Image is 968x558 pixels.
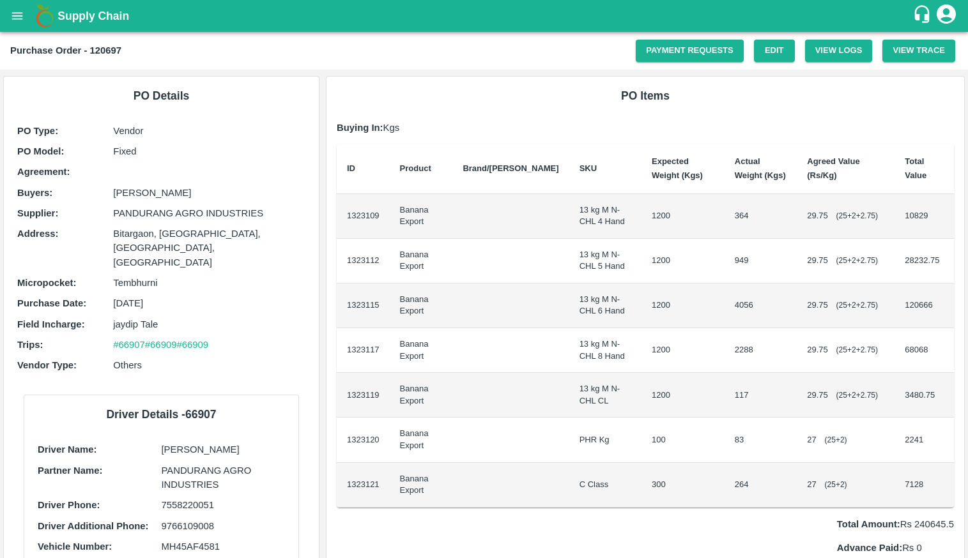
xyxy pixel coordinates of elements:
[14,87,309,105] h6: PO Details
[807,390,828,400] span: 29.75
[17,146,64,156] b: PO Model :
[17,298,86,308] b: Purchase Date :
[35,405,288,423] h6: Driver Details - 66907
[569,418,641,462] td: PHR Kg
[895,418,954,462] td: 2241
[652,156,703,180] b: Expected Weight (Kgs)
[725,194,797,239] td: 364
[113,124,305,138] p: Vendor
[895,283,954,328] td: 120666
[895,463,954,508] td: 7128
[176,340,208,350] a: #66909
[641,194,725,239] td: 1200
[463,163,558,173] b: Brand/[PERSON_NAME]
[390,239,453,283] td: Banana Export
[807,345,828,354] span: 29.75
[905,156,926,180] b: Total Value
[337,373,390,418] td: 1323119
[856,211,875,220] span: + 2.75
[836,211,878,220] span: ( 25 + 2 )
[38,521,148,531] b: Driver Additional Phone:
[569,283,641,328] td: 13 kg M N-CHL 6 Hand
[837,543,902,553] b: Advance Paid:
[825,435,847,444] span: ( 25 + 2 )
[17,360,77,370] b: Vendor Type :
[390,194,453,239] td: Banana Export
[10,45,121,56] b: Purchase Order - 120697
[17,278,76,288] b: Micropocket :
[400,163,431,173] b: Product
[836,391,878,400] span: ( 25 + 2 )
[337,328,390,373] td: 1323117
[725,418,797,462] td: 83
[895,194,954,239] td: 10829
[337,194,390,239] td: 1323109
[895,239,954,283] td: 28232.75
[145,340,177,350] a: #66909
[113,227,305,269] p: Bitargaon, [GEOGRAPHIC_DATA], [GEOGRAPHIC_DATA], [GEOGRAPHIC_DATA]
[807,255,828,265] span: 29.75
[17,229,58,239] b: Address :
[825,480,847,489] span: ( 25 + 2 )
[390,328,453,373] td: Banana Export
[337,121,954,135] p: Kgs
[161,519,284,533] p: 9766109008
[725,328,797,373] td: 2288
[113,276,305,290] p: Tembhurni
[856,301,875,310] span: + 2.75
[641,418,725,462] td: 100
[113,358,305,372] p: Others
[807,435,816,444] span: 27
[856,256,875,265] span: + 2.75
[569,463,641,508] td: C Class
[113,186,305,200] p: [PERSON_NAME]
[347,163,355,173] b: ID
[837,517,954,531] p: Rs 240645.5
[569,194,641,239] td: 13 kg M N-CHL 4 Hand
[58,10,129,22] b: Supply Chain
[17,340,43,350] b: Trips :
[641,239,725,283] td: 1200
[569,373,641,418] td: 13 kg M N-CHL CL
[807,156,859,180] b: Agreed Value (Rs/Kg)
[337,123,383,133] b: Buying In:
[390,373,453,418] td: Banana Export
[17,208,58,218] b: Supplier :
[113,144,305,158] p: Fixed
[113,296,305,310] p: [DATE]
[17,126,58,136] b: PO Type :
[161,442,284,456] p: [PERSON_NAME]
[569,239,641,283] td: 13 kg M N-CHL 5 Hand
[735,156,786,180] b: Actual Weight (Kgs)
[32,3,58,29] img: logo
[17,188,52,198] b: Buyers :
[836,256,878,265] span: ( 25 + 2 )
[725,239,797,283] td: 949
[3,1,32,31] button: open drawer
[38,465,102,476] b: Partner Name:
[856,345,875,354] span: + 2.75
[882,40,955,62] button: View Trace
[337,87,954,105] h6: PO Items
[912,4,935,27] div: customer-support
[895,328,954,373] td: 68068
[337,418,390,462] td: 1323120
[161,464,284,492] p: PANDURANG AGRO INDUSTRIES
[725,373,797,418] td: 117
[17,167,70,177] b: Agreement:
[113,340,145,350] a: #66907
[636,40,744,62] a: Payment Requests
[754,40,795,62] a: Edit
[805,40,873,62] button: View Logs
[641,463,725,508] td: 300
[17,319,85,329] b: Field Incharge :
[725,283,797,328] td: 4056
[38,444,96,455] b: Driver Name:
[725,463,797,508] td: 264
[837,541,954,555] p: Rs 0
[641,373,725,418] td: 1200
[390,283,453,328] td: Banana Export
[337,283,390,328] td: 1323115
[390,418,453,462] td: Banana Export
[569,328,641,373] td: 13 kg M N-CHL 8 Hand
